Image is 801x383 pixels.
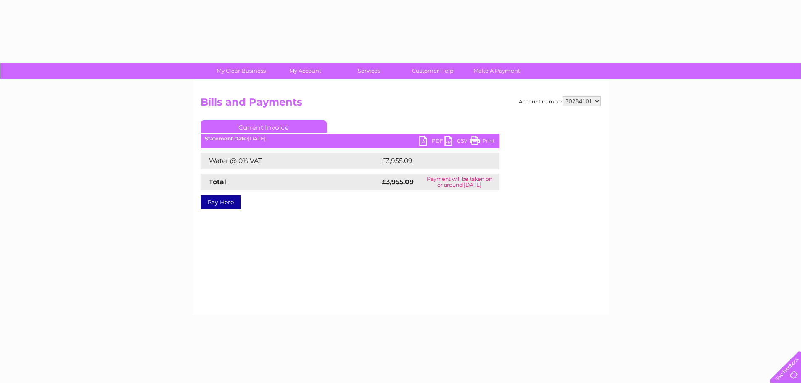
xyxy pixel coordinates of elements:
[201,195,241,209] a: Pay Here
[380,153,486,169] td: £3,955.09
[519,96,601,106] div: Account number
[201,153,380,169] td: Water @ 0% VAT
[444,136,470,148] a: CSV
[205,135,248,142] b: Statement Date:
[209,178,226,186] strong: Total
[470,136,495,148] a: Print
[334,63,404,79] a: Services
[382,178,414,186] strong: £3,955.09
[201,136,499,142] div: [DATE]
[462,63,531,79] a: Make A Payment
[419,136,444,148] a: PDF
[201,120,327,133] a: Current Invoice
[201,96,601,112] h2: Bills and Payments
[206,63,276,79] a: My Clear Business
[270,63,340,79] a: My Account
[420,174,499,190] td: Payment will be taken on or around [DATE]
[398,63,468,79] a: Customer Help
